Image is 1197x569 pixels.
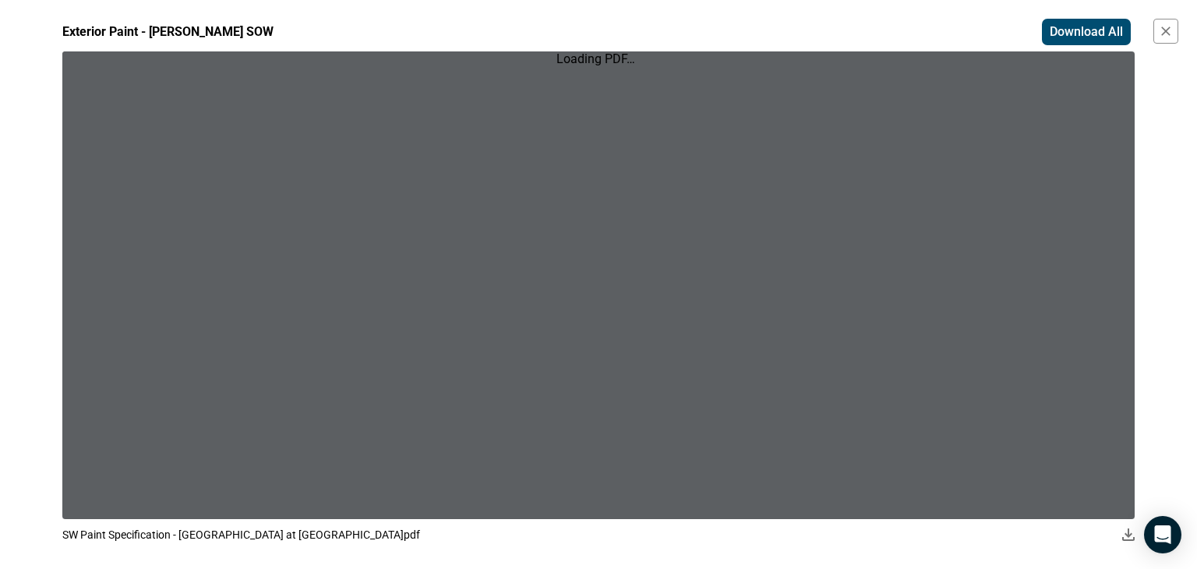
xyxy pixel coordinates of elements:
[1042,19,1131,45] button: Download All
[62,24,274,40] span: Exterior Paint - [PERSON_NAME] SOW
[1050,24,1123,40] span: Download All
[556,51,635,66] div: Loading PDF…
[1144,516,1181,553] div: Open Intercom Messenger
[62,527,420,542] span: SW Paint Specification - [GEOGRAPHIC_DATA] at [GEOGRAPHIC_DATA]pdf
